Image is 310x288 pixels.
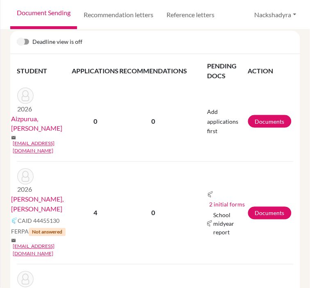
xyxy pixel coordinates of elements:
[207,62,237,79] span: PENDING DOCS
[11,238,16,243] span: mail
[214,211,247,237] span: School midyear report
[17,185,34,195] p: 2026
[207,108,238,135] span: Add applications first
[11,195,77,214] a: [PERSON_NAME], [PERSON_NAME]
[119,67,187,75] span: RECOMMENDATIONS
[17,88,34,104] img: Aizpurua, Martin Andres
[17,104,34,114] p: 2026
[119,208,187,218] p: 0
[93,209,97,217] b: 4
[29,228,66,236] span: Not answered
[72,67,119,75] span: APPLICATIONS
[248,207,292,220] a: Documents
[248,115,292,128] a: Documents
[209,200,245,209] button: 2 initial forms
[207,220,212,227] img: Common App logo
[251,7,300,23] button: Nackshadyra
[248,61,294,81] th: ACTION
[17,168,34,185] img: Alegria Arana, Mateo Jose
[17,271,34,288] img: Alvarez Bucardo, Alejandro Alfonso
[11,114,77,134] a: Aizpurua, [PERSON_NAME]
[17,61,71,81] th: STUDENT
[13,243,77,258] a: [EMAIL_ADDRESS][DOMAIN_NAME]
[18,217,59,225] span: CAID 44455130
[93,117,97,125] b: 0
[32,37,82,47] span: Deadline view is off
[13,140,77,155] a: [EMAIL_ADDRESS][DOMAIN_NAME]
[119,116,187,126] p: 0
[207,191,214,198] img: Common App logo
[11,227,66,236] span: FERPA
[11,136,16,141] span: mail
[11,218,18,224] img: Common App logo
